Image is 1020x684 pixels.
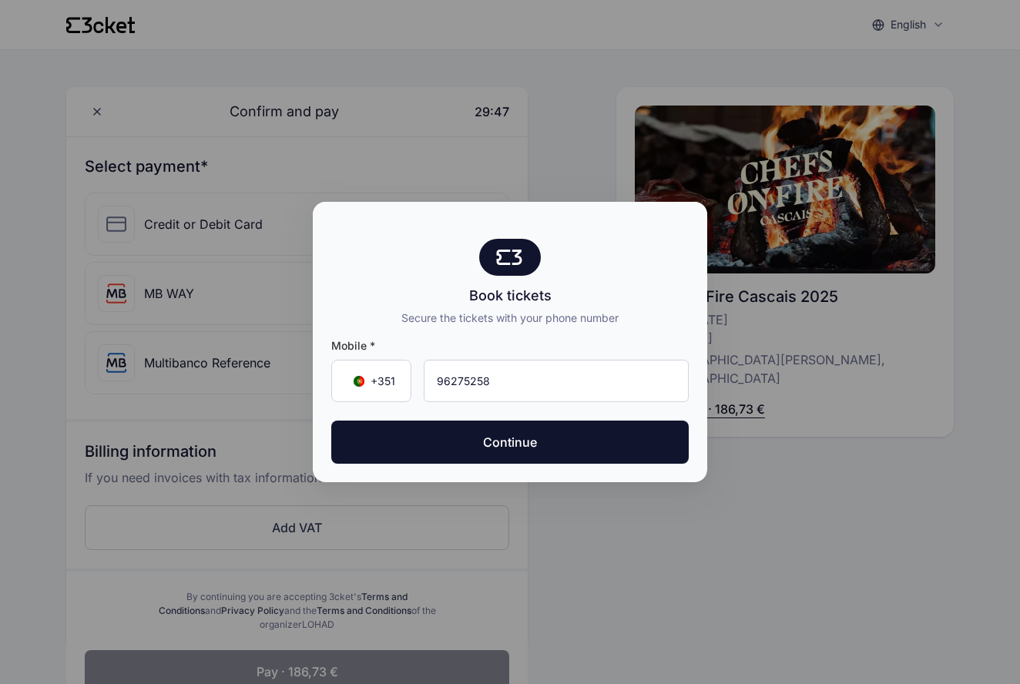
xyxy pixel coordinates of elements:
div: Secure the tickets with your phone number [401,310,619,326]
div: Book tickets [401,285,619,307]
input: Mobile [424,360,689,402]
button: Continue [331,421,689,464]
div: Country Code Selector [331,360,411,402]
span: +351 [371,374,395,389]
span: Mobile * [331,338,689,354]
